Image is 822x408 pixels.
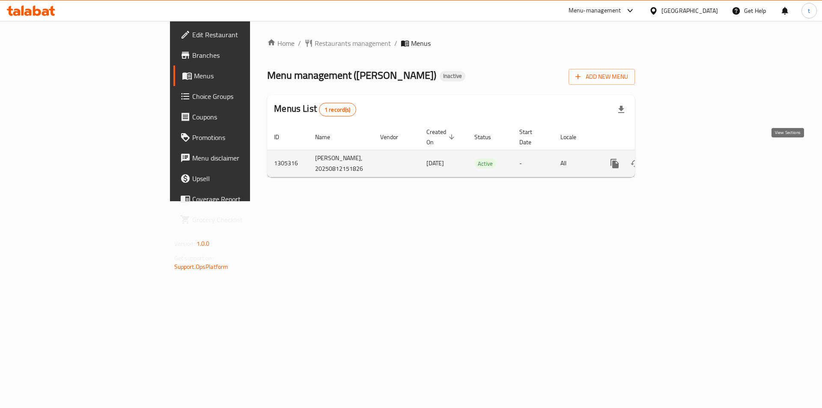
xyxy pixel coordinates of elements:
[625,153,646,174] button: Change Status
[560,132,587,142] span: Locale
[440,72,465,80] span: Inactive
[192,30,301,40] span: Edit Restaurant
[197,238,210,249] span: 1.0.0
[575,71,628,82] span: Add New Menu
[192,173,301,184] span: Upsell
[380,132,409,142] span: Vendor
[173,45,307,66] a: Branches
[173,66,307,86] a: Menus
[611,99,631,120] div: Export file
[192,153,301,163] span: Menu disclaimer
[304,38,391,48] a: Restaurants management
[474,158,496,169] div: Active
[267,124,694,177] table: enhanced table
[173,209,307,230] a: Grocery Checklist
[274,132,290,142] span: ID
[173,189,307,209] a: Coverage Report
[661,6,718,15] div: [GEOGRAPHIC_DATA]
[569,69,635,85] button: Add New Menu
[308,150,373,177] td: [PERSON_NAME], 20250812151826
[173,107,307,127] a: Coupons
[173,168,307,189] a: Upsell
[192,112,301,122] span: Coupons
[808,6,810,15] span: t
[569,6,621,16] div: Menu-management
[192,91,301,101] span: Choice Groups
[319,106,356,114] span: 1 record(s)
[174,238,195,249] span: Version:
[173,86,307,107] a: Choice Groups
[426,127,457,147] span: Created On
[426,158,444,169] span: [DATE]
[315,132,341,142] span: Name
[474,159,496,169] span: Active
[192,132,301,143] span: Promotions
[174,261,229,272] a: Support.OpsPlatform
[440,71,465,81] div: Inactive
[192,194,301,204] span: Coverage Report
[267,66,436,85] span: Menu management ( [PERSON_NAME] )
[173,127,307,148] a: Promotions
[598,124,694,150] th: Actions
[192,214,301,225] span: Grocery Checklist
[173,24,307,45] a: Edit Restaurant
[319,103,356,116] div: Total records count
[474,132,502,142] span: Status
[315,38,391,48] span: Restaurants management
[411,38,431,48] span: Menus
[267,38,635,48] nav: breadcrumb
[554,150,598,177] td: All
[173,148,307,168] a: Menu disclaimer
[192,50,301,60] span: Branches
[519,127,543,147] span: Start Date
[174,253,214,264] span: Get support on:
[512,150,554,177] td: -
[274,102,356,116] h2: Menus List
[605,153,625,174] button: more
[394,38,397,48] li: /
[194,71,301,81] span: Menus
